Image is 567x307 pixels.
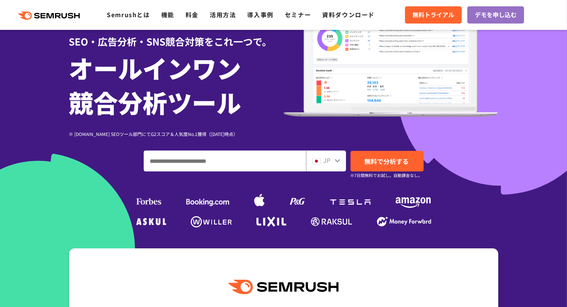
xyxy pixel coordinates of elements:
input: ドメイン、キーワードまたはURLを入力してください [144,151,306,171]
a: デモを申し込む [467,6,524,24]
a: 無料トライアル [405,6,462,24]
div: ※ [DOMAIN_NAME] SEOツール部門にてG2スコア＆人気度No.1獲得（[DATE]時点） [69,130,284,137]
h1: オールインワン 競合分析ツール [69,50,284,119]
a: 無料で分析する [351,151,424,171]
div: SEO・広告分析・SNS競合対策をこれ一つで。 [69,23,284,49]
span: 無料トライアル [412,10,454,20]
a: セミナー [285,10,311,19]
span: デモを申し込む [475,10,517,20]
span: 無料で分析する [365,156,409,166]
a: 機能 [161,10,174,19]
a: 料金 [186,10,199,19]
a: Semrushとは [107,10,150,19]
span: JP [324,156,331,165]
img: Semrush [228,280,338,294]
small: ※7日間無料でお試し。自動課金なし。 [351,172,423,179]
a: 資料ダウンロード [322,10,375,19]
a: 活用方法 [210,10,236,19]
a: 導入事例 [247,10,274,19]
